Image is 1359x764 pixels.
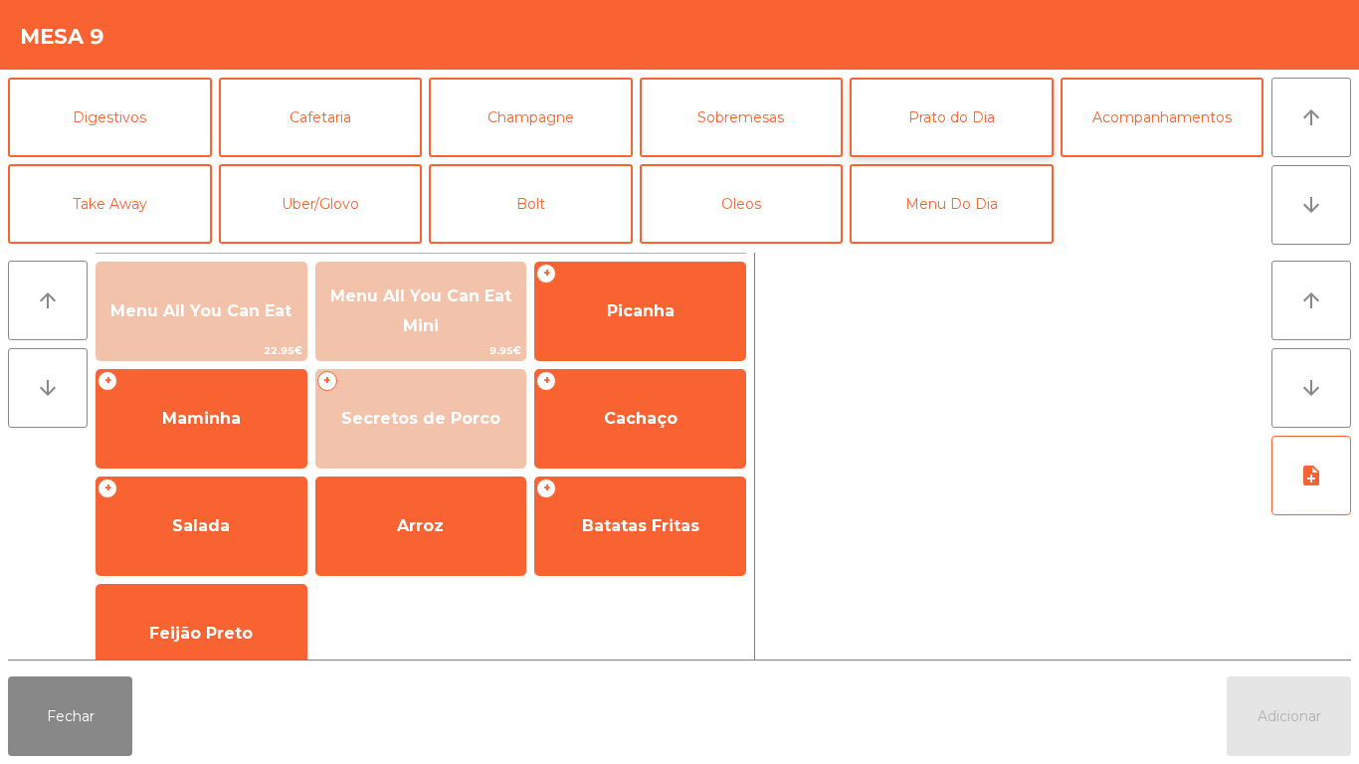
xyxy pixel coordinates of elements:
[604,409,678,428] span: Cachaço
[97,478,117,498] span: +
[1271,78,1351,157] button: arrow_upward
[149,624,253,643] span: Feijão Preto
[97,371,117,391] span: +
[1299,193,1323,217] i: arrow_downward
[640,164,844,244] button: Oleos
[1299,464,1323,487] i: note_add
[8,676,132,756] button: Fechar
[1271,436,1351,515] button: note_add
[1271,165,1351,245] button: arrow_downward
[582,516,699,535] span: Batatas Fritas
[1271,261,1351,340] button: arrow_upward
[110,301,291,320] span: Menu All You Can Eat
[429,78,633,157] button: Champagne
[429,164,633,244] button: Bolt
[97,341,306,360] span: 22.95€
[162,409,241,428] span: Maminha
[20,22,104,52] h4: Mesa 9
[1299,105,1323,129] i: arrow_upward
[36,376,60,400] i: arrow_downward
[1299,376,1323,400] i: arrow_downward
[219,78,423,157] button: Cafetaria
[8,261,88,340] button: arrow_upward
[172,516,230,535] span: Salada
[8,164,212,244] button: Take Away
[8,348,88,428] button: arrow_downward
[8,78,212,157] button: Digestivos
[1271,348,1351,428] button: arrow_downward
[317,371,337,391] span: +
[397,516,444,535] span: Arroz
[1061,78,1264,157] button: Acompanhamentos
[536,264,556,284] span: +
[850,78,1054,157] button: Prato do Dia
[219,164,423,244] button: Uber/Glovo
[36,288,60,312] i: arrow_upward
[1299,288,1323,312] i: arrow_upward
[536,371,556,391] span: +
[341,409,500,428] span: Secretos de Porco
[316,341,526,360] span: 9.95€
[607,301,675,320] span: Picanha
[850,164,1054,244] button: Menu Do Dia
[640,78,844,157] button: Sobremesas
[536,478,556,498] span: +
[330,286,511,335] span: Menu All You Can Eat Mini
